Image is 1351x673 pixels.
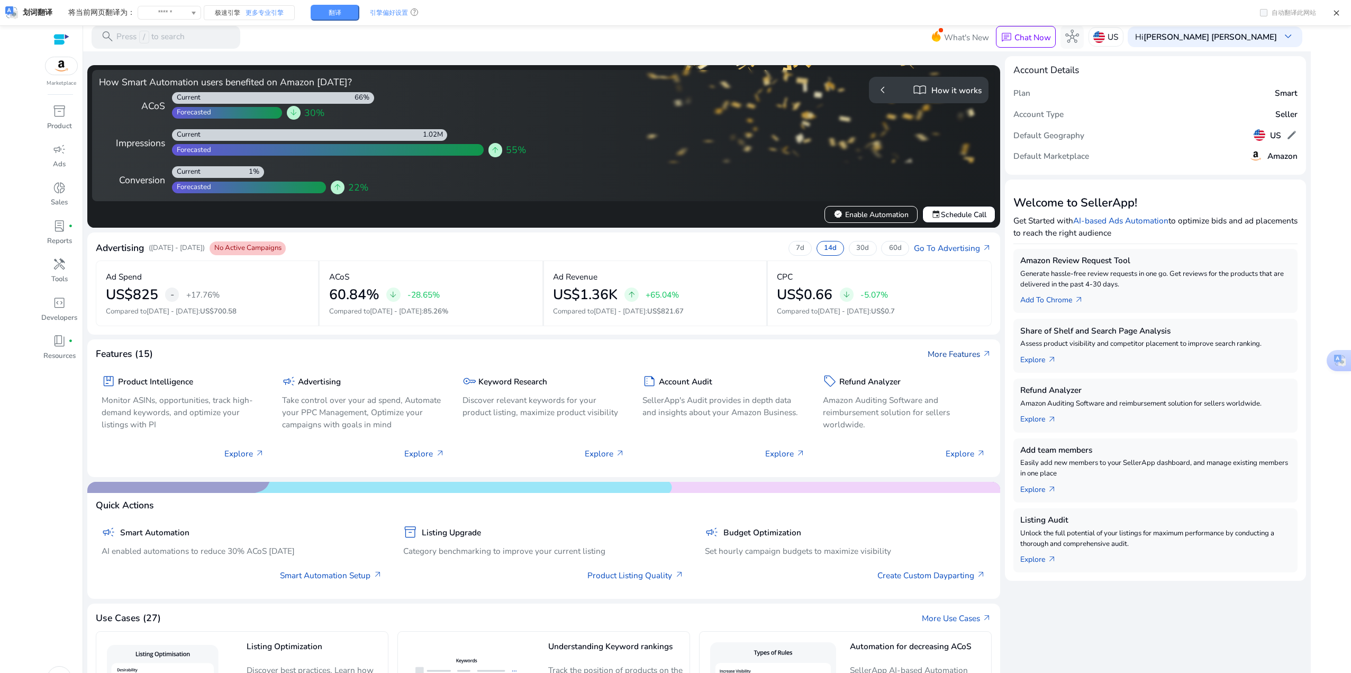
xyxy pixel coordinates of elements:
span: arrow_outward [1047,355,1057,365]
button: eventSchedule Call [922,206,995,223]
h2: US$825 [106,286,158,303]
span: hub [1065,30,1079,43]
h2: US$0.66 [777,286,832,303]
div: Forecasted [172,183,211,192]
span: arrow_outward [675,570,684,580]
span: key [463,374,476,388]
a: handymanTools [41,255,78,293]
span: arrow_outward [1047,485,1057,495]
img: amazon.svg [46,57,77,75]
a: Smart Automation Setup [280,569,382,581]
span: arrow_upward [627,290,637,300]
p: Explore [585,447,625,460]
span: chevron_left [876,83,890,97]
div: Current [172,167,201,177]
a: More Use Casesarrow_outward [922,612,992,624]
h5: Keyword Research [478,377,547,387]
p: Compared to : [329,307,533,317]
span: fiber_manual_record [68,224,73,229]
h5: Smart [1275,88,1298,98]
span: campaign [102,525,115,539]
span: import_contacts [913,83,927,97]
span: verified [833,210,843,219]
span: inventory_2 [403,525,417,539]
h4: Features (15) [96,348,153,360]
p: CPC [777,271,793,283]
span: / [139,31,149,43]
div: Forecasted [172,146,211,155]
p: Amazon Auditing Software and reimbursement solution for sellers worldwide. [823,394,986,430]
h3: Welcome to SellerApp! [1013,196,1298,210]
h5: How it works [931,86,982,95]
p: Explore [224,447,265,460]
p: Unlock the full potential of your listings for maximum performance by conducting a thorough and c... [1020,528,1291,550]
span: package [102,374,115,388]
p: Discover relevant keywords for your product listing, maximize product visibility [463,394,625,418]
span: US$821.67 [647,307,684,316]
p: Assess product visibility and competitor placement to improve search ranking. [1020,339,1291,349]
p: Explore [765,447,805,460]
span: inventory_2 [52,104,66,118]
h5: Refund Analyzer [839,377,901,387]
span: keyboard_arrow_down [1281,30,1295,43]
span: 22% [348,181,368,194]
h5: Amazon [1267,151,1298,161]
h2: 60.84% [329,286,379,303]
a: Explorearrow_outward [1020,549,1066,566]
p: Hi [1135,33,1277,41]
span: [DATE] - [DATE] [818,307,869,316]
h5: Default Geography [1013,131,1084,140]
p: Sales [51,198,68,208]
span: What's New [944,28,989,47]
p: Compared to : [106,307,309,317]
h5: Advertising [298,377,341,387]
p: Product [47,121,72,132]
span: [DATE] - [DATE] [147,307,198,316]
h5: Account Audit [659,377,712,387]
span: campaign [282,374,296,388]
span: campaign [52,142,66,156]
h5: US [1270,131,1281,140]
a: book_4fiber_manual_recordResources [41,332,78,370]
p: Category benchmarking to improve your current listing [403,545,684,557]
span: US$0.7 [871,307,895,316]
div: Conversion [99,173,165,187]
span: arrow_outward [1047,555,1057,564]
p: Chat Now [1014,32,1051,43]
p: 14d [824,244,837,253]
span: arrow_outward [436,449,445,459]
a: Go To Advertisingarrow_outward [914,242,992,254]
span: sell [823,374,837,388]
span: search [101,30,114,43]
p: Marketplace [47,79,76,87]
p: SellerApp's Audit provides in depth data and insights about your Amazon Business. [642,394,805,418]
p: Get Started with to optimize bids and ad placements to reach the right audience [1013,214,1298,239]
span: fiber_manual_record [68,339,73,344]
h4: Quick Actions [96,500,154,511]
p: Ad Revenue [553,271,597,283]
h5: Plan [1013,88,1030,98]
p: Monitor ASINs, opportunities, track high-demand keywords, and optimize your listings with PI [102,394,265,430]
h5: Refund Analyzer [1020,385,1291,395]
span: campaign [705,525,719,539]
span: arrow_outward [373,570,383,580]
h5: Account Type [1013,110,1064,119]
button: hub [1060,25,1084,49]
div: 66% [355,93,374,103]
p: 60d [889,244,902,253]
img: us.svg [1254,129,1265,141]
p: Resources [43,351,76,362]
span: arrow_outward [982,614,992,623]
p: Press to search [116,31,185,43]
button: verifiedEnable Automation [824,206,918,223]
a: lab_profilefiber_manual_recordReports [41,217,78,255]
a: Explorearrow_outward [1020,349,1066,366]
a: Add To Chrome [1020,290,1093,306]
span: handyman [52,257,66,271]
a: code_blocksDevelopers [41,293,78,331]
span: arrow_outward [796,449,805,459]
a: campaignAds [41,140,78,178]
span: US$700.58 [200,307,237,316]
div: 1% [249,167,264,177]
a: AI-based Ads Automation [1073,215,1168,226]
